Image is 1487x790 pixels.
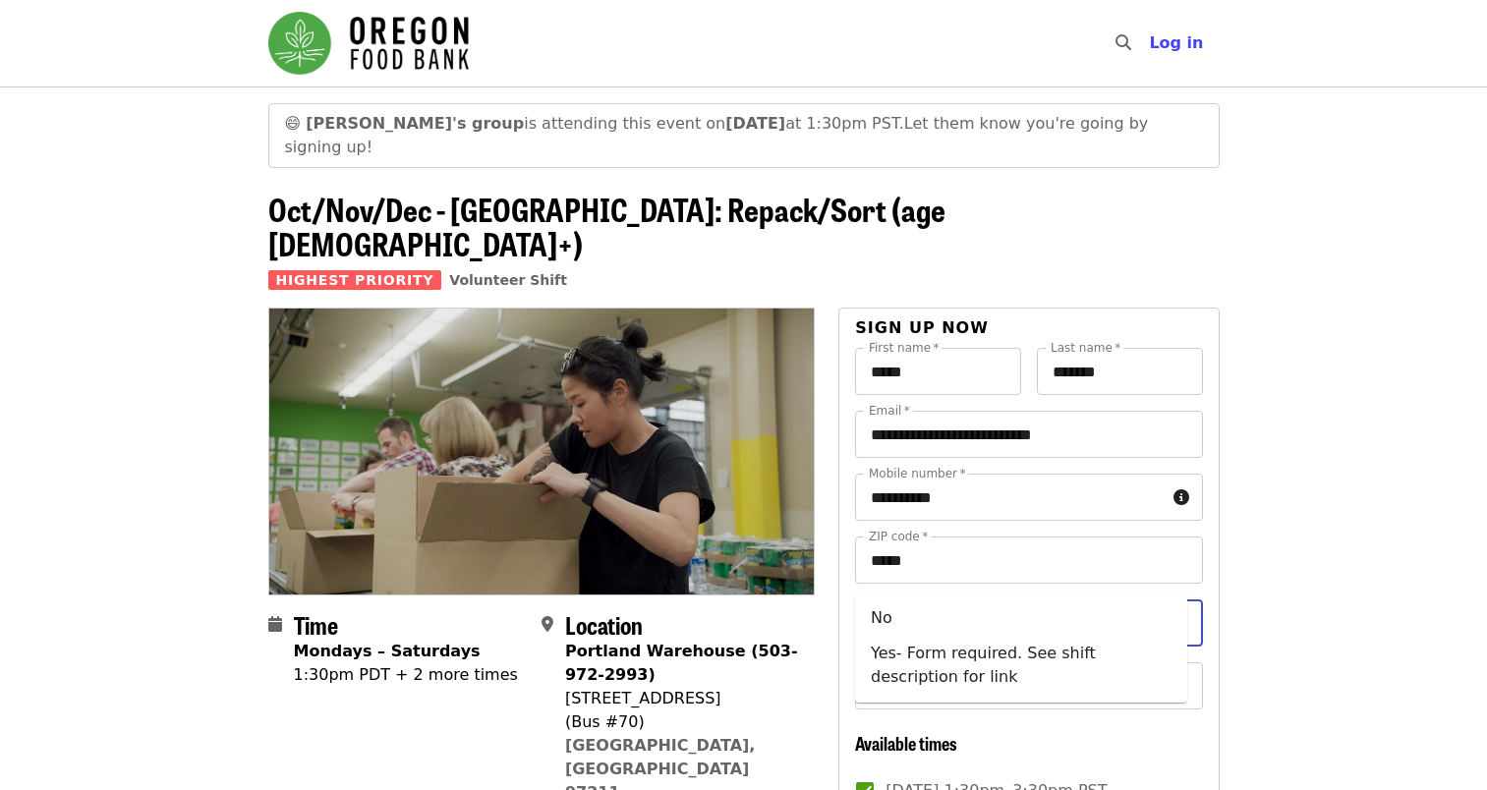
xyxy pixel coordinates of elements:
[306,114,904,133] span: is attending this event on at 1:30pm PST.
[542,615,553,634] i: map-marker-alt icon
[268,270,442,290] span: Highest Priority
[869,468,965,480] label: Mobile number
[294,607,338,642] span: Time
[1149,33,1203,52] span: Log in
[294,642,481,660] strong: Mondays – Saturdays
[855,730,957,756] span: Available times
[269,309,815,593] img: Oct/Nov/Dec - Portland: Repack/Sort (age 8+) organized by Oregon Food Bank
[855,536,1202,584] input: ZIP code
[855,600,1187,636] li: No
[855,636,1187,695] li: Yes- Form required. See shift description for link
[1037,348,1203,395] input: Last name
[725,114,785,133] strong: [DATE]
[1169,609,1196,637] button: Close
[1173,488,1189,507] i: circle-info icon
[855,411,1202,458] input: Email
[869,405,910,417] label: Email
[565,710,799,734] div: (Bus #70)
[268,186,945,266] span: Oct/Nov/Dec - [GEOGRAPHIC_DATA]: Repack/Sort (age [DEMOGRAPHIC_DATA]+)
[449,272,567,288] a: Volunteer Shift
[855,474,1165,521] input: Mobile number
[268,12,469,75] img: Oregon Food Bank - Home
[1133,24,1219,63] button: Log in
[1051,342,1120,354] label: Last name
[285,114,302,133] span: grinning face emoji
[306,114,524,133] strong: [PERSON_NAME]'s group
[869,342,940,354] label: First name
[855,318,989,337] span: Sign up now
[565,687,799,710] div: [STREET_ADDRESS]
[869,531,928,542] label: ZIP code
[1143,20,1159,67] input: Search
[294,663,518,687] div: 1:30pm PDT + 2 more times
[565,607,643,642] span: Location
[855,348,1021,395] input: First name
[1115,33,1131,52] i: search icon
[565,642,798,684] strong: Portland Warehouse (503-972-2993)
[268,615,282,634] i: calendar icon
